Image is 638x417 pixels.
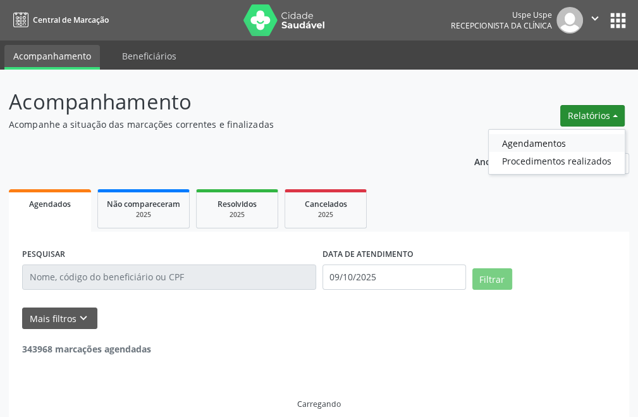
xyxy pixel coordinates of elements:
[451,9,552,20] div: Uspe Uspe
[474,153,586,169] p: Ano de acompanhamento
[113,45,185,67] a: Beneficiários
[9,86,443,118] p: Acompanhamento
[9,118,443,131] p: Acompanhe a situação das marcações correntes e finalizadas
[107,210,180,220] div: 2025
[583,7,607,34] button: 
[305,199,347,209] span: Cancelados
[472,268,512,290] button: Filtrar
[9,9,109,30] a: Central de Marcação
[206,210,269,220] div: 2025
[451,20,552,31] span: Recepcionista da clínica
[607,9,629,32] button: apps
[588,11,602,25] i: 
[556,7,583,34] img: img
[4,45,100,70] a: Acompanhamento
[218,199,257,209] span: Resolvidos
[22,343,151,355] strong: 343968 marcações agendadas
[489,134,625,152] a: Agendamentos
[489,152,625,170] a: Procedimentos realizados
[294,210,357,220] div: 2025
[77,311,90,325] i: keyboard_arrow_down
[488,129,625,175] ul: Relatórios
[107,199,180,209] span: Não compareceram
[33,15,109,25] span: Central de Marcação
[297,399,341,409] div: Carregando
[22,308,97,330] button: Mais filtroskeyboard_arrow_down
[322,245,414,265] label: DATA DE ATENDIMENTO
[560,105,625,127] button: Relatórios
[322,265,466,290] input: Selecione um intervalo
[22,265,316,290] input: Nome, código do beneficiário ou CPF
[29,199,71,209] span: Agendados
[22,245,65,265] label: PESQUISAR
